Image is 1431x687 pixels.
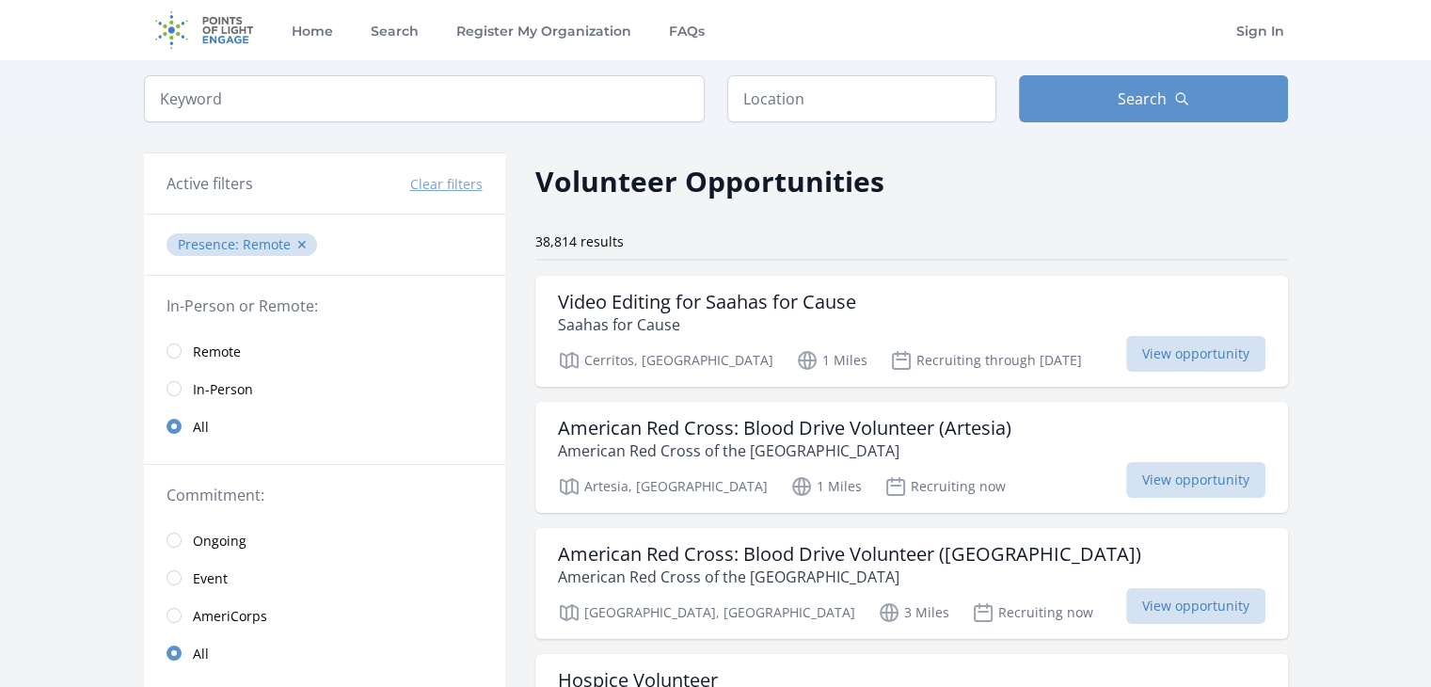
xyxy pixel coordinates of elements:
button: Clear filters [410,175,483,194]
span: Remote [243,235,291,253]
a: AmeriCorps [144,597,505,634]
p: 1 Miles [790,475,862,498]
p: Cerritos, [GEOGRAPHIC_DATA] [558,349,773,372]
a: In-Person [144,370,505,407]
h2: Volunteer Opportunities [535,160,884,202]
a: American Red Cross: Blood Drive Volunteer ([GEOGRAPHIC_DATA]) American Red Cross of the [GEOGRAPH... [535,528,1288,639]
span: Event [193,569,228,588]
span: All [193,418,209,437]
a: American Red Cross: Blood Drive Volunteer (Artesia) American Red Cross of the [GEOGRAPHIC_DATA] A... [535,402,1288,513]
span: View opportunity [1126,588,1265,624]
span: All [193,645,209,663]
p: 3 Miles [878,601,949,624]
span: Remote [193,343,241,361]
span: Search [1118,88,1167,110]
input: Keyword [144,75,705,122]
span: View opportunity [1126,462,1265,498]
a: Remote [144,332,505,370]
a: All [144,634,505,672]
p: Recruiting now [972,601,1093,624]
input: Location [727,75,996,122]
a: Event [144,559,505,597]
span: Ongoing [193,532,246,551]
p: Artesia, [GEOGRAPHIC_DATA] [558,475,768,498]
p: American Red Cross of the [GEOGRAPHIC_DATA] [558,566,1141,588]
span: View opportunity [1126,336,1265,372]
span: AmeriCorps [193,607,267,626]
span: 38,814 results [535,232,624,250]
p: American Red Cross of the [GEOGRAPHIC_DATA] [558,439,1011,462]
h3: American Red Cross: Blood Drive Volunteer (Artesia) [558,417,1011,439]
legend: In-Person or Remote: [167,295,483,317]
a: Video Editing for Saahas for Cause Saahas for Cause Cerritos, [GEOGRAPHIC_DATA] 1 Miles Recruitin... [535,276,1288,387]
h3: Active filters [167,172,253,195]
p: Recruiting through [DATE] [890,349,1082,372]
p: 1 Miles [796,349,867,372]
legend: Commitment: [167,484,483,506]
a: All [144,407,505,445]
p: Recruiting now [884,475,1006,498]
p: Saahas for Cause [558,313,856,336]
p: [GEOGRAPHIC_DATA], [GEOGRAPHIC_DATA] [558,601,855,624]
span: In-Person [193,380,253,399]
button: ✕ [296,235,308,254]
a: Ongoing [144,521,505,559]
span: Presence : [178,235,243,253]
h3: Video Editing for Saahas for Cause [558,291,856,313]
button: Search [1019,75,1288,122]
h3: American Red Cross: Blood Drive Volunteer ([GEOGRAPHIC_DATA]) [558,543,1141,566]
